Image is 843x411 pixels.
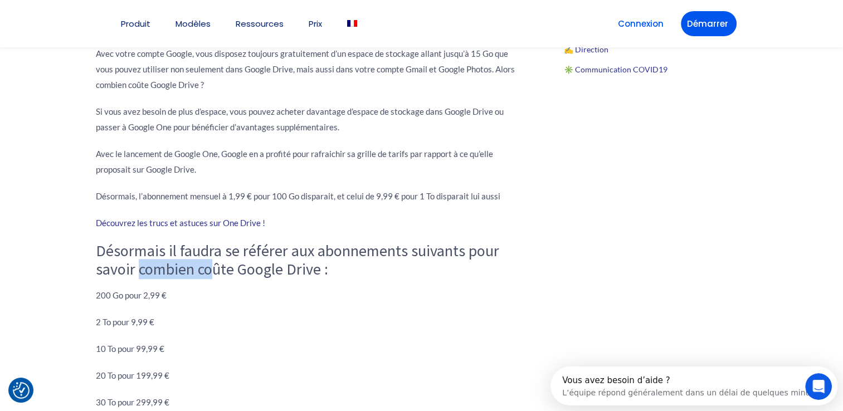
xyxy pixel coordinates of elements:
a: Modèles [176,19,211,28]
a: Ressources [236,19,284,28]
a: Découvrez les trucs et astuces sur One Drive ! [96,218,265,228]
p: 20 To pour 199,99 € [96,368,525,383]
p: Désormais, l’abonnement mensuel à 1,99 € pour 100 Go disparait, et celui de 9,99 € pour 1 To disp... [96,188,525,204]
h3: Désormais il faudra se référer aux abonnements suivants pour savoir combien coûte Google Drive : [96,242,525,279]
img: Français [347,20,357,27]
p: 200 Go pour 2,99 € [96,287,525,303]
a: Connexion [612,11,670,36]
p: Avec le lancement de Google One, Google en a profité pour rafraichir sa grille de tarifs par rapp... [96,146,525,177]
p: Avec votre compte Google, vous disposez toujours gratuitement d’un espace de stockage allant jusq... [96,46,525,92]
iframe: Intercom live chat [805,373,832,400]
a: Démarrer [681,11,737,36]
iframe: Intercom live chat discovery launcher [550,366,837,405]
a: ✳️ Communication COVID19 [564,65,667,74]
p: 10 To pour 99,99 € [96,341,525,356]
div: Ouvrir le Messenger Intercom [4,4,307,35]
button: Consent Preferences [13,382,30,399]
div: Vous avez besoin d’aide ? [12,9,274,18]
div: L’équipe répond généralement dans un délai de quelques minutes. [12,18,274,30]
img: Revisit consent button [13,382,30,399]
p: 30 To pour 299,99 € [96,394,525,410]
p: 2 To pour 9,99 € [96,314,525,330]
a: ✍️ Direction [564,45,608,54]
p: Si vous avez besoin de plus d’espace, vous pouvez acheter davantage d’espace de stockage dans Goo... [96,104,525,135]
a: Produit [121,19,150,28]
a: Prix [309,19,322,28]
